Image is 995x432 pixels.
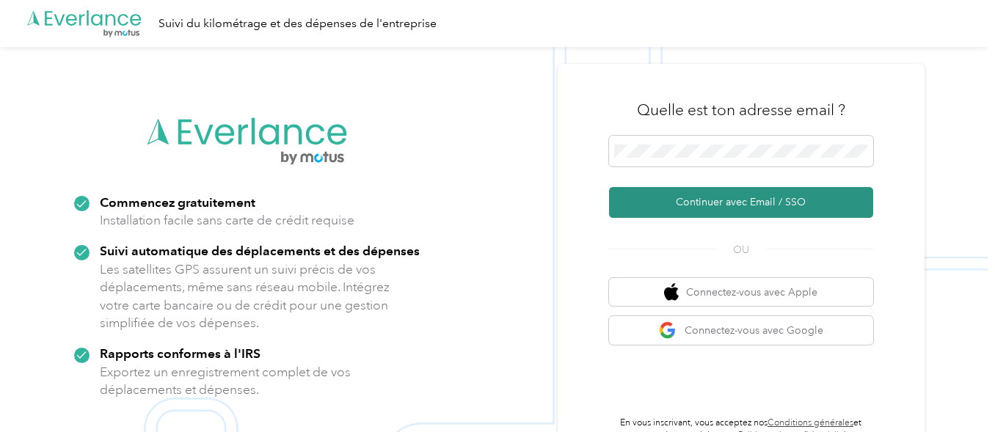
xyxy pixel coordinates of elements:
button: logo AppleConnectez-vous avec Apple [609,278,873,307]
font: Installation facile sans carte de crédit requise [100,212,354,228]
font: Commencez gratuitement [100,194,255,210]
font: OU [733,244,749,256]
font: Les satellites GPS assurent un suivi précis de vos déplacements, même sans réseau mobile. Intégre... [100,261,390,332]
button: logo de GoogleConnectez-vous avec Google [609,316,873,345]
font: Connectez-vous avec Google [685,324,823,337]
button: Continuer avec Email / SSO [609,187,873,218]
font: Quelle est ton adresse email ? [637,100,845,120]
font: Connectez-vous avec Apple [686,286,817,299]
font: Suivi du kilométrage et des dépenses de l'entreprise [158,16,437,30]
font: Rapports conformes à l'IRS [100,345,260,361]
a: Conditions générales [768,417,853,428]
font: Exportez un enregistrement complet de vos déplacements et dépenses. [100,364,351,398]
img: logo de Google [659,321,677,340]
font: Continuer avec Email / SSO [676,196,806,208]
img: logo Apple [664,283,679,301]
font: En vous inscrivant, vous acceptez nos [620,417,768,428]
font: Suivi automatique des déplacements et des dépenses [100,243,420,258]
